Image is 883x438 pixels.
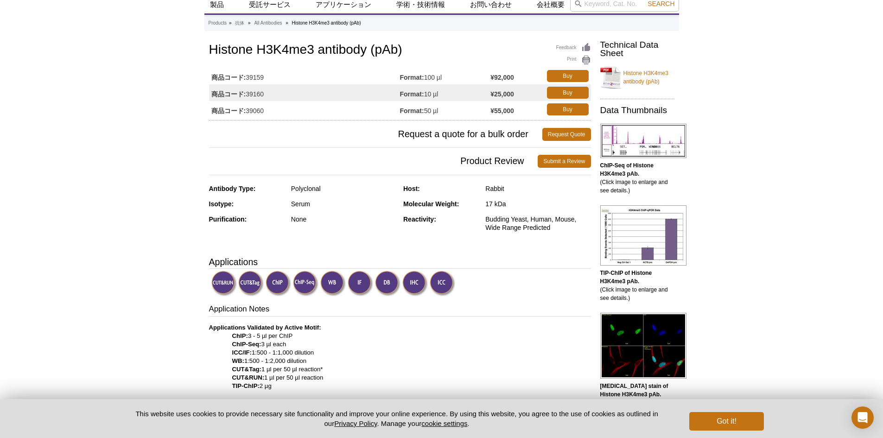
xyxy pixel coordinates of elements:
strong: 商品コード: [211,90,246,98]
b: Applications Validated by Active Motif: [209,324,321,331]
p: (Click image to enlarge and see details.) [600,269,674,302]
td: 39160 [209,84,400,101]
div: None [291,215,396,223]
div: Budding Yeast, Human, Mouse, Wide Range Predicted [485,215,591,232]
strong: TIP-ChIP: [232,382,260,389]
div: Polyclonal [291,184,396,193]
strong: ChIP: [232,332,248,339]
img: Immunocytochemistry Validated [430,271,455,296]
strong: Format: [400,90,424,98]
a: Request Quote [542,128,591,141]
img: Histone H3K4me3 antibody (pAb) tested by immunofluorescence. [600,313,686,379]
td: 10 µl [400,84,491,101]
strong: ICC/IF: [232,349,252,356]
img: ChIP-Seq Validated [293,271,318,296]
p: This website uses cookies to provide necessary site functionality and improve your online experie... [120,409,674,428]
div: 17 kDa [485,200,591,208]
span: Product Review [209,155,538,168]
img: Immunohistochemistry Validated [402,271,428,296]
td: 100 µl [400,68,491,84]
h2: Data Thumbnails [600,106,674,114]
strong: 商品コード: [211,73,246,82]
img: CUT&RUN Validated [211,271,237,296]
td: 50 µl [400,101,491,118]
strong: Isotype: [209,200,234,208]
h3: Applications [209,255,591,269]
img: Western Blot Validated [320,271,346,296]
img: ChIP Validated [266,271,291,296]
b: ChIP-Seq of Histone H3K4me3 pAb. [600,162,654,177]
strong: ¥55,000 [490,107,514,115]
a: Submit a Review [538,155,591,168]
strong: 商品コード: [211,107,246,115]
img: Histone H3K4me3 antibody (pAb) tested by TIP-ChIP. [600,205,686,266]
a: Buy [547,103,589,115]
li: » [286,20,288,25]
h2: Technical Data Sheet [600,41,674,57]
strong: Host: [403,185,420,192]
button: Got it! [689,412,763,431]
strong: WB: [232,357,244,364]
strong: Molecular Weight: [403,200,459,208]
b: [MEDICAL_DATA] stain of Histone H3K4me3 pAb. [600,383,668,398]
strong: Antibody Type: [209,185,256,192]
img: CUT&Tag Validated [238,271,264,296]
a: Feedback [556,43,591,53]
strong: ChIP-Seq: [232,341,261,348]
a: Buy [547,70,589,82]
strong: CUT&Tag: [232,366,261,373]
div: Open Intercom Messenger [851,406,874,429]
td: 39060 [209,101,400,118]
li: Histone H3K4me3 antibody (pAb) [292,20,361,25]
a: Products [209,19,227,27]
div: Rabbit [485,184,591,193]
a: Print [556,55,591,65]
a: All Antibodies [254,19,282,27]
a: Buy [547,87,589,99]
h1: Histone H3K4me3 antibody (pAb) [209,43,591,58]
b: TIP-ChIP of Histone H3K4me3 pAb. [600,270,652,285]
strong: Purification: [209,216,247,223]
strong: Reactivity: [403,216,436,223]
button: cookie settings [421,419,467,427]
h3: Application Notes [209,304,591,317]
img: Dot Blot Validated [375,271,400,296]
li: » [229,20,232,25]
div: Serum [291,200,396,208]
strong: Format: [400,73,424,82]
td: 39159 [209,68,400,84]
strong: Format: [400,107,424,115]
strong: ¥25,000 [490,90,514,98]
a: 抗体 [235,19,244,27]
span: Request a quote for a bulk order [209,128,542,141]
img: Histone H3K4me3 antibody (pAb) tested by ChIP-Seq. [600,124,686,158]
strong: CUT&RUN: [232,374,265,381]
li: » [248,20,251,25]
a: Privacy Policy [334,419,377,427]
p: (Click image to enlarge and see details.) [600,382,674,415]
a: Histone H3K4me3 antibody (pAb) [600,63,674,91]
strong: ¥92,000 [490,73,514,82]
p: (Click image to enlarge and see details.) [600,161,674,195]
img: Immunofluorescence Validated [348,271,373,296]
